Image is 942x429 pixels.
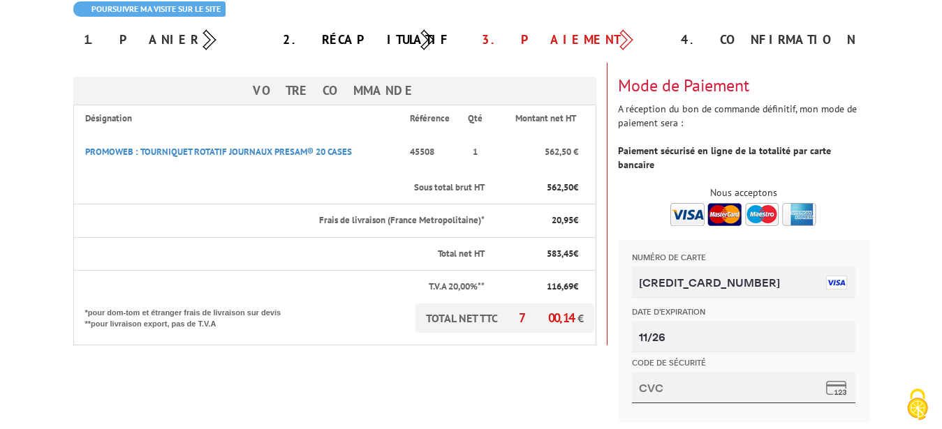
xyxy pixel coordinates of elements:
[14,68,237,78] label: Date d'expiration
[547,280,573,292] span: 116,69
[466,112,485,126] p: Qté
[73,77,596,105] h3: Votre Commande
[497,280,577,294] p: €
[14,27,237,58] input: 1234 1234 1234 1234
[85,303,295,329] p: *pour dom-tom et étranger frais de livraison sur devis **pour livraison export, pas de T.V.A
[547,181,573,193] span: 562,50
[73,204,486,238] th: Frais de livraison (France Metropolitaine)*
[14,119,237,129] label: Code de sécurité
[73,172,486,204] th: Sous total brut HT
[14,132,237,163] input: CVC
[670,27,869,52] div: 4. Confirmation
[519,310,577,326] span: 700,14
[415,303,594,333] p: TOTAL NET TTC €
[466,146,485,159] p: 1
[670,203,816,226] img: accepted.png
[73,27,272,52] div: 1. Panier
[73,1,226,17] a: Poursuivre ma visite sur le site
[618,186,869,200] div: Nous acceptons
[893,382,942,429] button: Cookies (fenêtre modale)
[547,248,573,259] span: 583,45
[552,214,573,226] span: 20,95
[406,112,453,126] p: Référence
[14,14,237,24] label: Numéro de carte
[406,139,453,166] p: 45508
[497,214,577,227] p: €
[497,181,577,195] p: €
[497,112,594,126] p: Montant net HT
[471,27,670,52] div: 3. Paiement
[14,81,237,112] input: MM / AA
[85,112,394,126] p: Désignation
[618,144,831,171] strong: Paiement sécurisé en ligne de la totalité par carte bancaire
[85,146,352,158] a: PROMOWEB : TOURNIQUET ROTATIF JOURNAUX PRESAM® 20 CASES
[618,77,869,95] h3: Mode de Paiement
[497,248,577,261] p: €
[85,280,485,294] p: T.V.A 20,00%**
[73,237,486,271] th: Total net HT
[283,31,450,47] a: 2. Récapitulatif
[900,387,935,422] img: Cookies (fenêtre modale)
[497,146,577,159] p: 562,50 €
